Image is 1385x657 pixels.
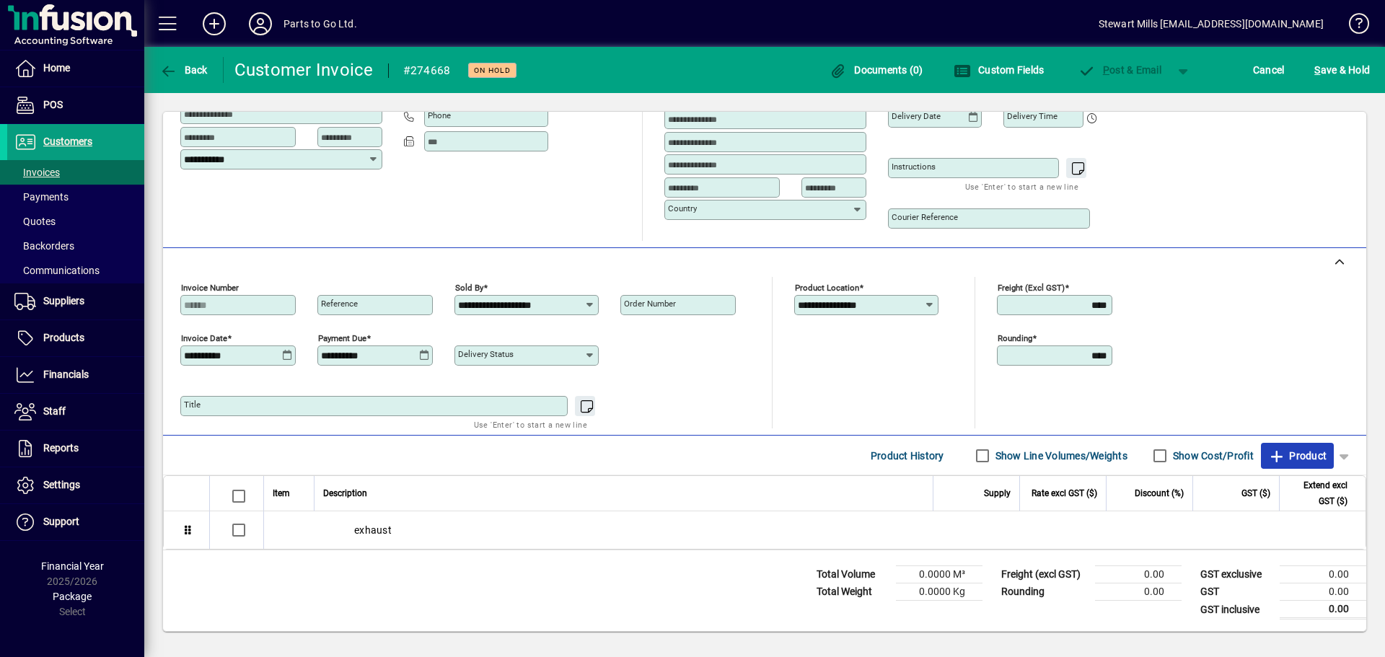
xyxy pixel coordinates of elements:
[7,357,144,393] a: Financials
[994,583,1095,601] td: Rounding
[7,160,144,185] a: Invoices
[1078,64,1161,76] span: ost & Email
[865,443,950,469] button: Product History
[7,320,144,356] a: Products
[1095,566,1182,583] td: 0.00
[273,485,290,501] span: Item
[14,167,60,178] span: Invoices
[1193,566,1280,583] td: GST exclusive
[1099,12,1324,35] div: Stewart Mills [EMAIL_ADDRESS][DOMAIN_NAME]
[1280,601,1366,619] td: 0.00
[892,162,936,172] mat-label: Instructions
[993,449,1127,463] label: Show Line Volumes/Weights
[43,516,79,527] span: Support
[159,64,208,76] span: Back
[830,64,923,76] span: Documents (0)
[7,283,144,319] a: Suppliers
[994,566,1095,583] td: Freight (excl GST)
[43,99,63,110] span: POS
[1249,57,1288,83] button: Cancel
[668,203,697,213] mat-label: Country
[43,295,84,307] span: Suppliers
[1095,583,1182,601] td: 0.00
[184,400,201,410] mat-label: Title
[318,333,366,343] mat-label: Payment due
[144,57,224,83] app-page-header-button: Back
[1007,111,1058,121] mat-label: Delivery time
[14,240,74,252] span: Backorders
[43,369,89,380] span: Financials
[43,332,84,343] span: Products
[896,566,982,583] td: 0.0000 M³
[624,299,676,309] mat-label: Order number
[809,566,896,583] td: Total Volume
[871,444,944,467] span: Product History
[954,64,1045,76] span: Custom Fields
[283,12,357,35] div: Parts to Go Ltd.
[181,283,239,293] mat-label: Invoice number
[7,431,144,467] a: Reports
[321,299,358,309] mat-label: Reference
[7,50,144,87] a: Home
[892,111,941,121] mat-label: Delivery date
[998,283,1065,293] mat-label: Freight (excl GST)
[191,11,237,37] button: Add
[896,583,982,601] td: 0.0000 Kg
[809,583,896,601] td: Total Weight
[7,185,144,209] a: Payments
[7,87,144,123] a: POS
[455,283,483,293] mat-label: Sold by
[14,265,100,276] span: Communications
[428,110,451,120] mat-label: Phone
[234,58,374,81] div: Customer Invoice
[474,416,587,433] mat-hint: Use 'Enter' to start a new line
[458,349,514,359] mat-label: Delivery status
[950,57,1048,83] button: Custom Fields
[984,485,1011,501] span: Supply
[1280,583,1366,601] td: 0.00
[14,191,69,203] span: Payments
[1288,477,1347,509] span: Extend excl GST ($)
[403,59,451,82] div: #274668
[41,560,104,572] span: Financial Year
[1193,601,1280,619] td: GST inclusive
[826,57,927,83] button: Documents (0)
[264,511,1366,549] div: exhaust
[7,258,144,283] a: Communications
[43,442,79,454] span: Reports
[237,11,283,37] button: Profile
[1314,64,1320,76] span: S
[965,178,1078,195] mat-hint: Use 'Enter' to start a new line
[43,62,70,74] span: Home
[998,333,1032,343] mat-label: Rounding
[1311,57,1373,83] button: Save & Hold
[474,66,511,75] span: On hold
[1268,444,1327,467] span: Product
[43,136,92,147] span: Customers
[53,591,92,602] span: Package
[1338,3,1367,50] a: Knowledge Base
[1261,443,1334,469] button: Product
[7,234,144,258] a: Backorders
[323,485,367,501] span: Description
[7,504,144,540] a: Support
[892,212,958,222] mat-label: Courier Reference
[1032,485,1097,501] span: Rate excl GST ($)
[1193,583,1280,601] td: GST
[1070,57,1169,83] button: Post & Email
[1170,449,1254,463] label: Show Cost/Profit
[156,57,211,83] button: Back
[43,479,80,490] span: Settings
[1241,485,1270,501] span: GST ($)
[7,209,144,234] a: Quotes
[1280,566,1366,583] td: 0.00
[795,283,859,293] mat-label: Product location
[1253,58,1285,81] span: Cancel
[7,394,144,430] a: Staff
[14,216,56,227] span: Quotes
[181,333,227,343] mat-label: Invoice date
[1314,58,1370,81] span: ave & Hold
[43,405,66,417] span: Staff
[7,467,144,503] a: Settings
[1135,485,1184,501] span: Discount (%)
